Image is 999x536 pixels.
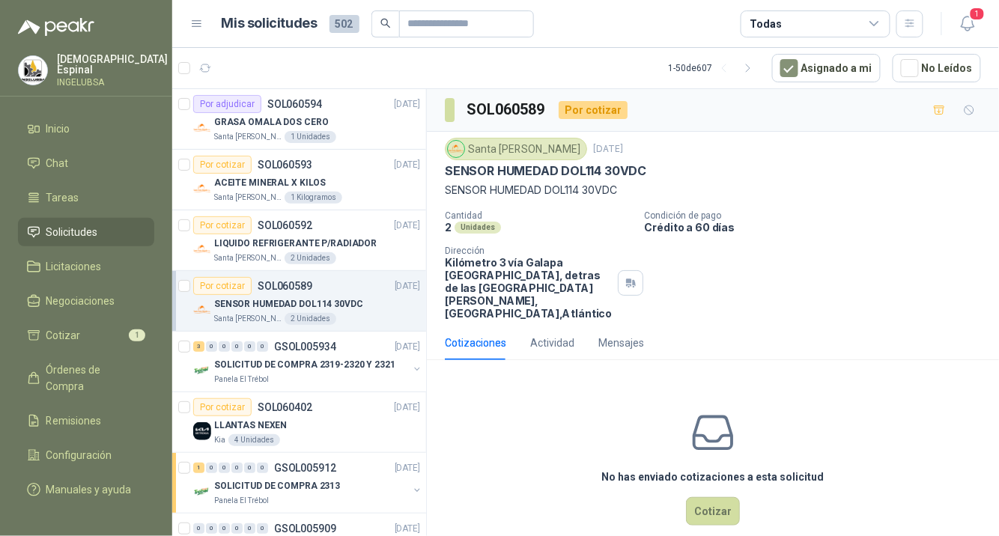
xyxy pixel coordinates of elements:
p: Santa [PERSON_NAME] [214,192,282,204]
p: [DATE] [593,142,623,156]
p: [DATE] [395,340,420,354]
div: 0 [206,463,217,473]
span: search [380,18,391,28]
img: Company Logo [193,422,211,440]
div: 0 [231,341,243,352]
p: GSOL005909 [274,523,336,534]
div: 0 [257,463,268,473]
img: Company Logo [19,56,47,85]
p: Condición de pago [645,210,993,221]
div: 0 [206,341,217,352]
div: 0 [206,523,217,534]
img: Company Logo [193,301,211,319]
p: LIQUIDO REFRIGERANTE P/RADIADOR [214,237,377,251]
a: Licitaciones [18,252,154,281]
span: Chat [46,155,69,171]
a: Tareas [18,183,154,212]
a: Órdenes de Compra [18,356,154,401]
img: Company Logo [193,362,211,380]
p: Santa [PERSON_NAME] [214,252,282,264]
a: Por cotizarSOL060402[DATE] Company LogoLLANTAS NEXENKia4 Unidades [172,392,426,453]
div: Por cotizar [193,398,252,416]
p: 2 [445,221,452,234]
p: [DATE] [395,97,420,112]
img: Company Logo [193,483,211,501]
div: 0 [219,463,230,473]
p: Crédito a 60 días [645,221,993,234]
a: 1 0 0 0 0 0 GSOL005912[DATE] Company LogoSOLICITUD DE COMPRA 2313Panela El Trébol [193,459,423,507]
p: [DATE] [395,219,420,233]
p: [DATE] [395,401,420,415]
a: Por adjudicarSOL060594[DATE] Company LogoGRASA OMALA DOS CEROSanta [PERSON_NAME]1 Unidades [172,89,426,150]
span: Negociaciones [46,293,115,309]
div: Cotizaciones [445,335,506,351]
p: LLANTAS NEXEN [214,418,287,433]
span: 502 [330,15,359,33]
div: 3 [193,341,204,352]
p: Cantidad [445,210,633,221]
span: Configuración [46,447,112,463]
p: GSOL005912 [274,463,336,473]
a: Por cotizarSOL060589[DATE] Company LogoSENSOR HUMEDAD DOL114 30VDCSanta [PERSON_NAME]2 Unidades [172,271,426,332]
div: Santa [PERSON_NAME] [445,138,587,160]
button: Cotizar [686,497,740,526]
div: 0 [257,341,268,352]
span: 1 [129,329,145,341]
h3: SOL060589 [467,98,547,121]
p: ACEITE MINERAL X KILOS [214,176,326,190]
p: [DEMOGRAPHIC_DATA] Espinal [57,54,168,75]
span: Inicio [46,121,70,137]
a: Cotizar1 [18,321,154,350]
p: Santa [PERSON_NAME] [214,313,282,325]
p: SOLICITUD DE COMPRA 2313 [214,479,340,493]
p: SENSOR HUMEDAD DOL114 30VDC [214,297,363,311]
p: SOL060594 [267,99,322,109]
span: Remisiones [46,412,102,429]
p: SOLICITUD DE COMPRA 2319-2320 Y 2321 [214,358,395,372]
p: Dirección [445,246,612,256]
div: Por cotizar [193,277,252,295]
p: [DATE] [395,522,420,536]
div: 0 [219,341,230,352]
p: [DATE] [395,461,420,475]
span: Manuales y ayuda [46,481,132,498]
span: Tareas [46,189,79,206]
img: Logo peakr [18,18,94,36]
img: Company Logo [193,180,211,198]
div: 1 Unidades [285,131,336,143]
div: 2 Unidades [285,252,336,264]
p: GRASA OMALA DOS CERO [214,115,329,130]
span: Cotizar [46,327,81,344]
button: 1 [954,10,981,37]
p: Panela El Trébol [214,495,269,507]
div: 0 [231,463,243,473]
p: Santa [PERSON_NAME] [214,131,282,143]
div: 0 [231,523,243,534]
img: Company Logo [193,119,211,137]
img: Company Logo [193,240,211,258]
p: SENSOR HUMEDAD DOL114 30VDC [445,182,981,198]
div: 2 Unidades [285,313,336,325]
a: Solicitudes [18,218,154,246]
p: [DATE] [395,158,420,172]
div: Por cotizar [559,101,628,119]
a: Por cotizarSOL060593[DATE] Company LogoACEITE MINERAL X KILOSSanta [PERSON_NAME]1 Kilogramos [172,150,426,210]
p: Kilómetro 3 vía Galapa [GEOGRAPHIC_DATA], detras de las [GEOGRAPHIC_DATA][PERSON_NAME], [GEOGRAPH... [445,256,612,320]
a: Negociaciones [18,287,154,315]
p: Panela El Trébol [214,374,269,386]
a: Remisiones [18,406,154,435]
p: SENSOR HUMEDAD DOL114 30VDC [445,163,646,179]
p: INGELUBSA [57,78,168,87]
div: Mensajes [598,335,644,351]
div: Por cotizar [193,156,252,174]
h3: No has enviado cotizaciones a esta solicitud [602,469,825,485]
div: 4 Unidades [228,434,280,446]
span: Solicitudes [46,224,98,240]
img: Company Logo [448,141,464,157]
div: 1 - 50 de 607 [668,56,760,80]
p: SOL060592 [258,220,312,231]
div: Todas [750,16,782,32]
button: No Leídos [893,54,981,82]
div: 1 [193,463,204,473]
div: Por cotizar [193,216,252,234]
